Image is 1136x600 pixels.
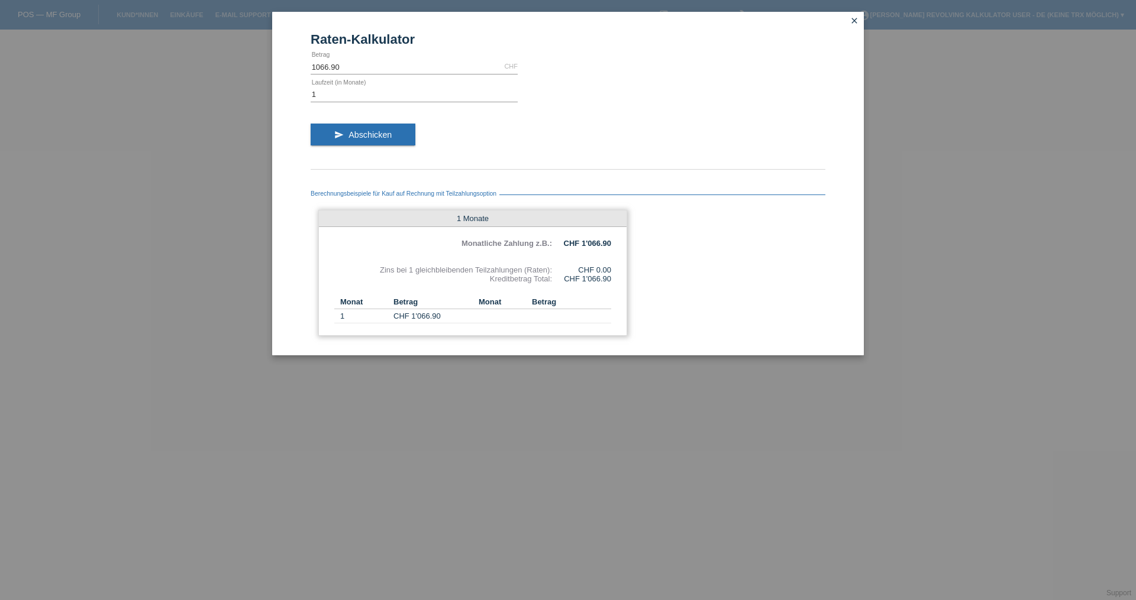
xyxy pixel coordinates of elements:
[348,130,392,140] span: Abschicken
[473,295,532,309] th: Monat
[847,15,862,28] a: close
[552,274,611,283] div: CHF 1'066.90
[393,309,473,323] td: CHF 1'066.90
[334,265,552,274] div: Zins bei 1 gleichbleibenden Teilzahlungen (Raten):
[461,239,552,248] b: Monatliche Zahlung z.B.:
[319,210,627,227] div: 1 Monate
[311,32,825,47] h1: Raten-Kalkulator
[564,239,611,248] b: CHF 1'066.90
[334,309,393,323] td: 1
[334,295,393,309] th: Monat
[334,274,552,283] div: Kreditbetrag Total:
[850,16,859,25] i: close
[393,295,473,309] th: Betrag
[311,124,415,146] button: send Abschicken
[532,295,611,309] th: Betrag
[552,265,611,274] div: CHF 0.00
[504,63,518,70] div: CHF
[311,190,499,197] span: Berechnungsbeispiele für Kauf auf Rechnung mit Teilzahlungsoption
